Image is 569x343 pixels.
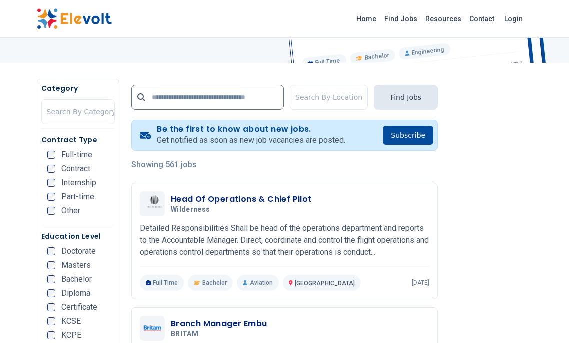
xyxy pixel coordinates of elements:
[465,11,498,27] a: Contact
[61,317,81,325] span: KCSE
[61,247,96,255] span: Doctorate
[519,295,569,343] iframe: Chat Widget
[412,279,429,287] p: [DATE]
[47,289,55,297] input: Diploma
[41,83,115,93] h5: Category
[61,331,81,339] span: KCPE
[498,9,529,29] a: Login
[47,261,55,269] input: Masters
[237,275,278,291] p: Aviation
[131,159,438,171] p: Showing 561 jobs
[140,191,429,291] a: WildernessHead Of Operations & Chief PilotWildernessDetailed Responsibilities Shall be head of th...
[142,325,162,332] img: BRITAM
[47,317,55,325] input: KCSE
[41,135,115,145] h5: Contract Type
[47,151,55,159] input: Full-time
[171,318,267,330] h3: Branch Manager Embu
[202,279,227,287] span: Bachelor
[171,330,198,339] span: BRITAM
[157,134,345,146] p: Get notified as soon as new job vacancies are posted.
[295,280,355,287] span: [GEOGRAPHIC_DATA]
[421,11,465,27] a: Resources
[352,11,380,27] a: Home
[374,85,438,110] button: Find Jobs
[140,275,184,291] p: Full Time
[61,151,92,159] span: Full-time
[61,289,90,297] span: Diploma
[61,179,96,187] span: Internship
[47,331,55,339] input: KCPE
[47,207,55,215] input: Other
[47,193,55,201] input: Part-time
[140,222,429,258] p: Detailed Responsibilities Shall be head of the operations department and reports to the Accountab...
[380,11,421,27] a: Find Jobs
[171,193,312,205] h3: Head Of Operations & Chief Pilot
[47,179,55,187] input: Internship
[61,261,91,269] span: Masters
[47,275,55,283] input: Bachelor
[157,124,345,134] h4: Be the first to know about new jobs.
[61,275,92,283] span: Bachelor
[37,8,112,29] img: Elevolt
[47,165,55,173] input: Contract
[61,207,80,215] span: Other
[61,193,94,201] span: Part-time
[61,165,90,173] span: Contract
[61,303,97,311] span: Certificate
[171,205,210,214] span: Wilderness
[47,303,55,311] input: Certificate
[47,247,55,255] input: Doctorate
[383,126,433,145] button: Subscribe
[142,195,162,213] img: Wilderness
[41,231,115,241] h5: Education Level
